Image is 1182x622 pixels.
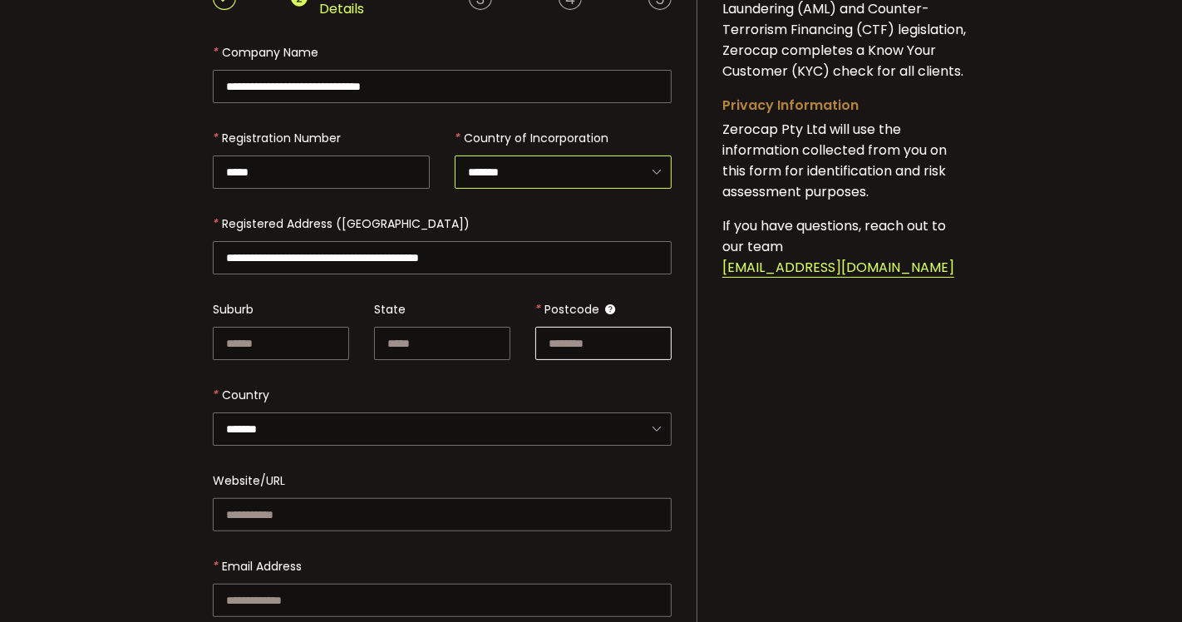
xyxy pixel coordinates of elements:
[722,216,946,256] span: If you have questions, reach out to our team
[1099,542,1182,622] div: 聊天小工具
[722,96,859,115] span: Privacy Information
[722,120,947,201] span: Zerocap Pty Ltd will use the information collected from you on this form for identification and r...
[722,258,954,278] span: [EMAIL_ADDRESS][DOMAIN_NAME]
[1099,542,1182,622] iframe: Chat Widget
